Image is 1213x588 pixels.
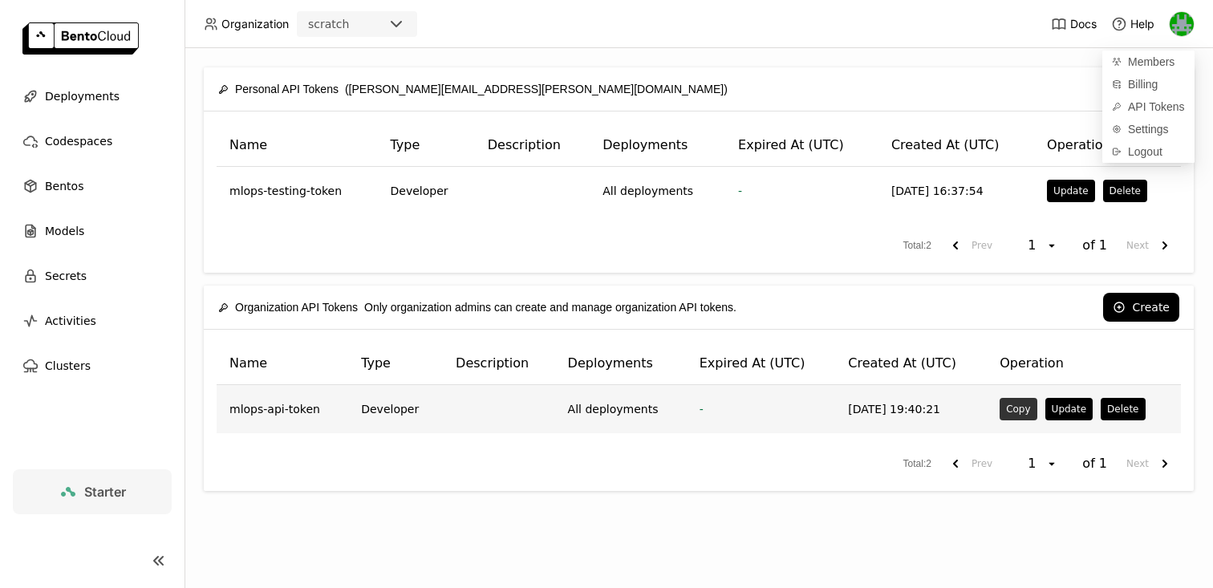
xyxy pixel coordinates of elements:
[1170,12,1194,36] img: Sean Hickey
[1103,293,1179,322] button: Create
[22,22,139,55] img: logo
[45,311,96,330] span: Activities
[351,17,352,33] input: Selected scratch.
[1120,231,1181,260] button: next page. current page 1 of 1
[1070,17,1097,31] span: Docs
[987,343,1181,385] th: Operation
[1082,237,1107,253] span: of 1
[308,16,349,32] div: scratch
[878,124,1034,167] th: Created At (UTC)
[13,215,172,247] a: Models
[1128,99,1185,114] span: API Tokens
[13,125,172,157] a: Codespaces
[475,124,590,167] th: Description
[217,167,378,215] td: mlops-testing-token
[13,170,172,202] a: Bentos
[348,385,443,433] td: Developer
[878,167,1034,215] td: [DATE] 16:37:54
[45,221,84,241] span: Models
[738,185,742,197] span: -
[835,343,987,385] th: Created At (UTC)
[217,124,378,167] th: Name
[555,385,687,433] td: All deployments
[1128,77,1158,91] span: Billing
[235,298,358,316] span: Organization API Tokens
[903,238,931,253] span: Total : 2
[1051,16,1097,32] a: Docs
[443,343,555,385] th: Description
[84,484,126,500] span: Starter
[1102,118,1195,140] a: Settings
[1023,456,1045,472] div: 1
[590,124,725,167] th: Deployments
[378,167,475,215] td: Developer
[725,124,878,167] th: Expired At (UTC)
[1102,140,1195,163] div: Logout
[1034,124,1181,167] th: Operation
[45,176,83,196] span: Bentos
[13,80,172,112] a: Deployments
[1000,398,1037,420] button: Copy
[1045,398,1093,420] button: Update
[1082,456,1107,472] span: of 1
[939,449,999,478] button: previous page. current page 1 of 1
[903,456,931,472] span: Total : 2
[217,343,348,385] th: Name
[45,87,120,106] span: Deployments
[1128,144,1162,159] span: Logout
[1101,398,1145,420] button: Delete
[1045,457,1058,470] svg: open
[1128,122,1169,136] span: Settings
[218,290,736,324] div: Only organization admins can create and manage organization API tokens.
[555,343,687,385] th: Deployments
[939,231,999,260] button: previous page. current page 1 of 1
[218,72,728,106] div: ([PERSON_NAME][EMAIL_ADDRESS][PERSON_NAME][DOMAIN_NAME])
[1023,237,1045,253] div: 1
[835,385,987,433] td: [DATE] 19:40:21
[13,350,172,382] a: Clusters
[1103,180,1147,202] button: Delete
[13,469,172,514] a: Starter
[235,80,339,98] span: Personal API Tokens
[1111,16,1154,32] div: Help
[1120,449,1181,478] button: next page. current page 1 of 1
[221,17,289,31] span: Organization
[700,403,704,416] span: -
[590,167,725,215] td: All deployments
[1102,73,1195,95] a: Billing
[1045,239,1058,252] svg: open
[217,385,348,433] td: mlops-api-token
[687,343,836,385] th: Expired At (UTC)
[1130,17,1154,31] span: Help
[1128,55,1174,69] span: Members
[13,260,172,292] a: Secrets
[1047,180,1094,202] button: Update
[13,305,172,337] a: Activities
[1102,51,1195,73] a: Members
[1102,95,1195,118] a: API Tokens
[45,266,87,286] span: Secrets
[45,132,112,151] span: Codespaces
[348,343,443,385] th: Type
[45,356,91,375] span: Clusters
[378,124,475,167] th: Type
